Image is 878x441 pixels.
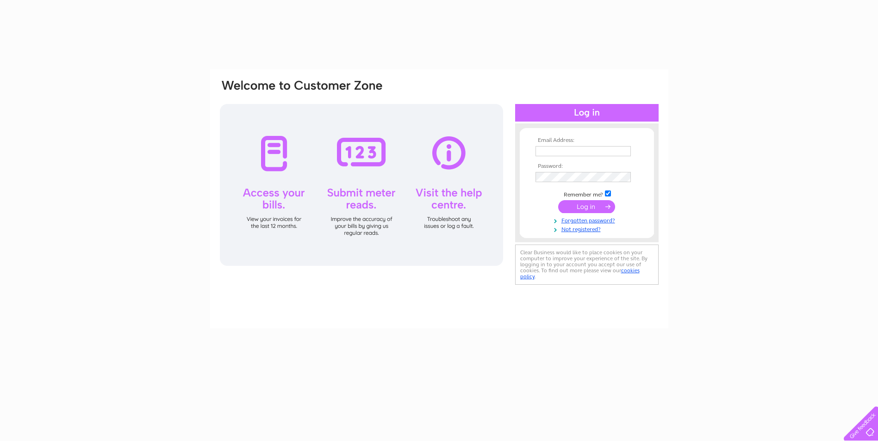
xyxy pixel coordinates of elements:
[533,189,641,198] td: Remember me?
[533,163,641,170] th: Password:
[536,224,641,233] a: Not registered?
[520,267,640,280] a: cookies policy
[515,245,659,285] div: Clear Business would like to place cookies on your computer to improve your experience of the sit...
[533,137,641,144] th: Email Address:
[558,200,615,213] input: Submit
[536,215,641,224] a: Forgotten password?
